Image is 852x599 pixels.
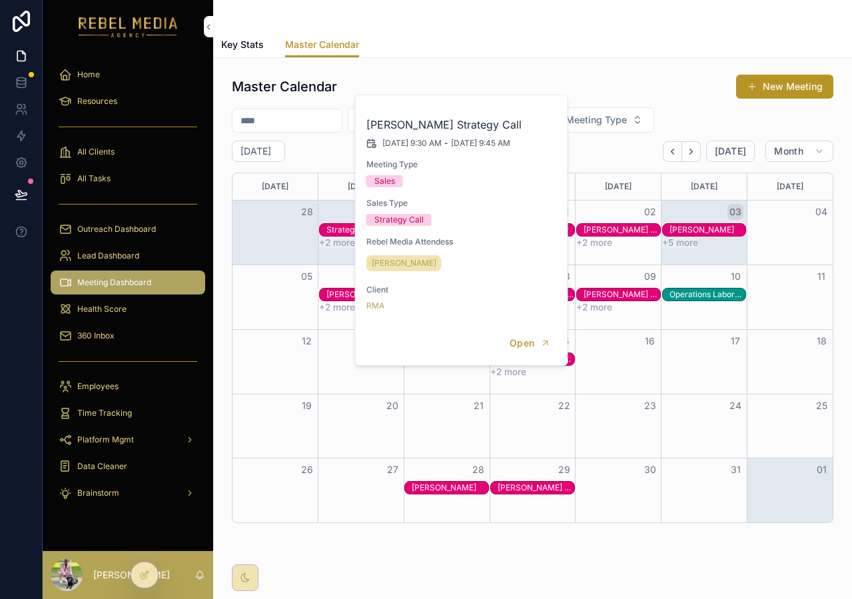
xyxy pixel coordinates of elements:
button: +2 more [576,302,612,312]
button: 05 [299,269,315,285]
button: 21 [470,398,486,414]
div: Operations Laboratory Launch Call [669,289,746,300]
span: Brainstorm [77,488,119,498]
button: 23 [642,398,658,414]
button: 28 [299,204,315,220]
div: [PERSON_NAME] Strategy Call [584,289,660,300]
span: Key Stats [221,38,264,51]
a: Lead Dashboard [51,244,205,268]
button: +2 more [319,302,355,312]
div: [PERSON_NAME] [412,482,488,493]
button: [DATE] [706,141,755,162]
button: +2 more [490,366,526,377]
div: Operations Laboratory Launch Call [669,289,746,300]
span: Platform Mgmt [77,434,134,445]
div: [DATE] [320,173,402,200]
div: Strategy Call with Charles Jones [326,224,403,236]
button: Open [501,332,559,354]
button: 12 [299,333,315,349]
button: 27 [384,462,400,478]
div: [PERSON_NAME] Free IP Strategy Call [498,482,574,493]
a: Brainstorm [51,481,205,505]
button: 28 [470,462,486,478]
button: Select Button [348,107,438,133]
div: Charles M Jones Free IP Strategy Call [326,289,403,300]
span: Lead Dashboard [77,251,139,261]
a: RMA [366,300,384,311]
button: New Meeting [736,75,833,99]
button: 04 [813,204,829,220]
a: Key Stats [221,33,264,59]
div: [PERSON_NAME] Free IP Strategy Call [326,289,403,300]
div: Month View [232,173,833,523]
a: Outreach Dashboard [51,217,205,241]
span: Sales Type [366,198,558,209]
span: Resources [77,96,117,107]
span: Health Score [77,304,127,314]
span: [DATE] 9:45 AM [451,138,510,149]
div: [DATE] [578,173,659,200]
button: +2 more [319,237,355,248]
button: +2 more [576,237,612,248]
span: [DATE] [715,145,746,157]
div: Jessica Brown [412,482,488,494]
a: Home [51,63,205,87]
span: Rebel Media Attendess [366,237,558,247]
div: [PERSON_NAME] Strategy Call [584,225,660,235]
span: Open [510,337,534,349]
button: +5 more [662,237,698,248]
button: 03 [727,204,743,220]
span: All Tasks [77,173,111,184]
div: Sales [374,175,395,187]
a: Meeting Dashboard [51,271,205,295]
div: [PERSON_NAME] [669,225,746,235]
button: 26 [299,462,315,478]
button: 24 [727,398,743,414]
div: Strategy Call [374,214,424,226]
button: 16 [642,333,658,349]
a: Data Cleaner [51,454,205,478]
button: 18 [813,333,829,349]
a: All Tasks [51,167,205,191]
button: 29 [556,462,572,478]
button: 02 [642,204,658,220]
span: Master Calendar [285,38,359,51]
h2: [DATE] [240,145,271,158]
button: 22 [556,398,572,414]
button: 19 [299,398,315,414]
a: [PERSON_NAME] [366,255,442,271]
img: App logo [79,16,178,37]
button: 20 [384,398,400,414]
span: - [444,138,448,149]
button: 01 [813,462,829,478]
span: All Clients [77,147,115,157]
button: 10 [727,269,743,285]
button: Back [663,141,682,162]
h2: [PERSON_NAME] Strategy Call [366,117,558,133]
span: Meeting Dashboard [77,277,151,288]
div: Margo Andros Strategy Call [584,289,660,300]
p: [PERSON_NAME] [93,568,170,582]
span: Month [774,145,803,157]
a: 360 Inbox [51,324,205,348]
button: 11 [813,269,829,285]
button: 30 [642,462,658,478]
div: Kevin Bruzan [669,224,746,236]
a: All Clients [51,140,205,164]
a: Master Calendar [285,33,359,58]
div: scrollable content [43,53,213,522]
span: Filter Meeting Type [540,113,627,127]
a: Time Tracking [51,401,205,425]
span: [DATE] 9:30 AM [382,138,442,149]
a: Resources [51,89,205,113]
span: Outreach Dashboard [77,224,156,235]
span: Employees [77,381,119,392]
span: Meeting Type [366,159,558,170]
button: 17 [727,333,743,349]
button: 25 [813,398,829,414]
span: Client [366,285,558,295]
div: Stephanie Shivar Free IP Strategy Call [498,482,574,494]
span: [PERSON_NAME] [372,258,436,269]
